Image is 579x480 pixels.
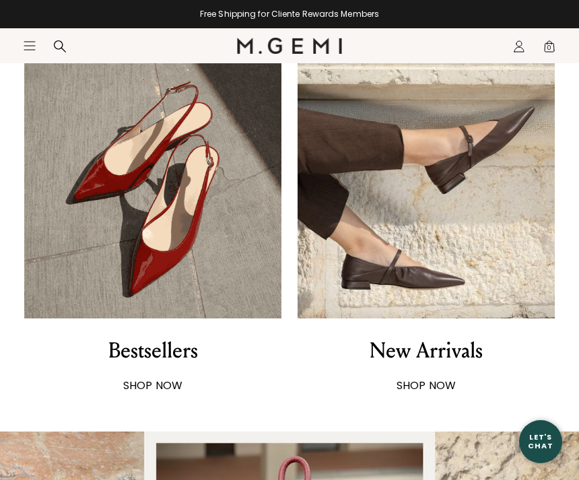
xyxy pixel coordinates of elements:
strong: SHOP NOW [397,378,456,393]
img: M.Gemi [237,38,343,54]
a: New Arrivals SHOP NOW [298,61,555,394]
div: Bestsellers [108,335,198,367]
a: Bestsellers SHOP NOW [24,61,281,394]
span: 0 [543,42,556,56]
div: Let's Chat [519,433,562,450]
div: New Arrivals [370,335,483,367]
button: Open site menu [23,39,36,53]
strong: SHOP NOW [123,378,183,393]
